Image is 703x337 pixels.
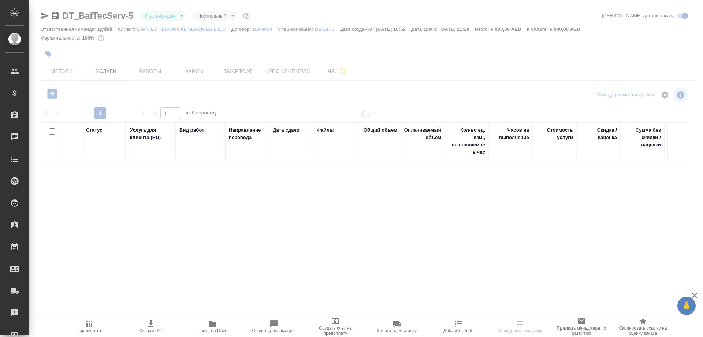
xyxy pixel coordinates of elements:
div: Кол-во ед. изм., выполняемое в час [449,127,485,156]
div: Вид работ [179,127,204,134]
button: 🙏 [677,297,696,315]
div: Файлы [317,127,334,134]
div: Оплачиваемый объем [404,127,441,141]
div: Часов на выполнение [492,127,529,141]
div: Дата сдачи [273,127,300,134]
span: 🙏 [680,298,693,314]
div: Скидка / наценка [580,127,617,141]
div: Услуга для клиента (RU) [130,127,172,141]
div: Направление перевода [229,127,265,141]
div: Стоимость услуги [536,127,573,141]
div: Сумма без скидки / наценки [624,127,661,149]
div: Статус [86,127,103,134]
div: Общий объем [364,127,397,134]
